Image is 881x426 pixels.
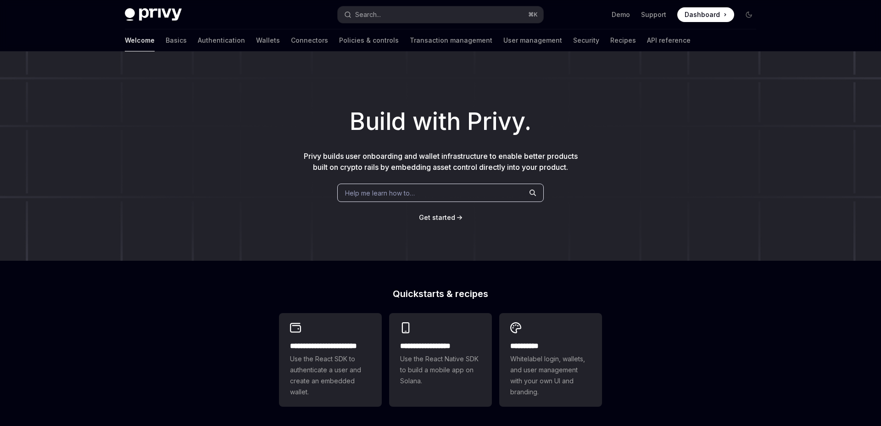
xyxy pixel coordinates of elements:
a: Dashboard [677,7,734,22]
div: Search... [355,9,381,20]
a: Wallets [256,29,280,51]
a: **** **** **** ***Use the React Native SDK to build a mobile app on Solana. [389,313,492,407]
span: Use the React SDK to authenticate a user and create an embedded wallet. [290,353,371,398]
a: Welcome [125,29,155,51]
h2: Quickstarts & recipes [279,289,602,298]
a: Demo [612,10,630,19]
span: Whitelabel login, wallets, and user management with your own UI and branding. [510,353,591,398]
img: dark logo [125,8,182,21]
button: Toggle dark mode [742,7,756,22]
a: **** *****Whitelabel login, wallets, and user management with your own UI and branding. [499,313,602,407]
span: Privy builds user onboarding and wallet infrastructure to enable better products built on crypto ... [304,151,578,172]
button: Search...⌘K [338,6,543,23]
a: Policies & controls [339,29,399,51]
a: Get started [419,213,455,222]
span: Use the React Native SDK to build a mobile app on Solana. [400,353,481,387]
span: Help me learn how to… [345,188,415,198]
a: Basics [166,29,187,51]
span: ⌘ K [528,11,538,18]
a: Connectors [291,29,328,51]
a: Transaction management [410,29,492,51]
a: User management [503,29,562,51]
a: Recipes [610,29,636,51]
a: Support [641,10,666,19]
a: API reference [647,29,691,51]
a: Authentication [198,29,245,51]
h1: Build with Privy. [15,104,866,140]
a: Security [573,29,599,51]
span: Get started [419,213,455,221]
span: Dashboard [685,10,720,19]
